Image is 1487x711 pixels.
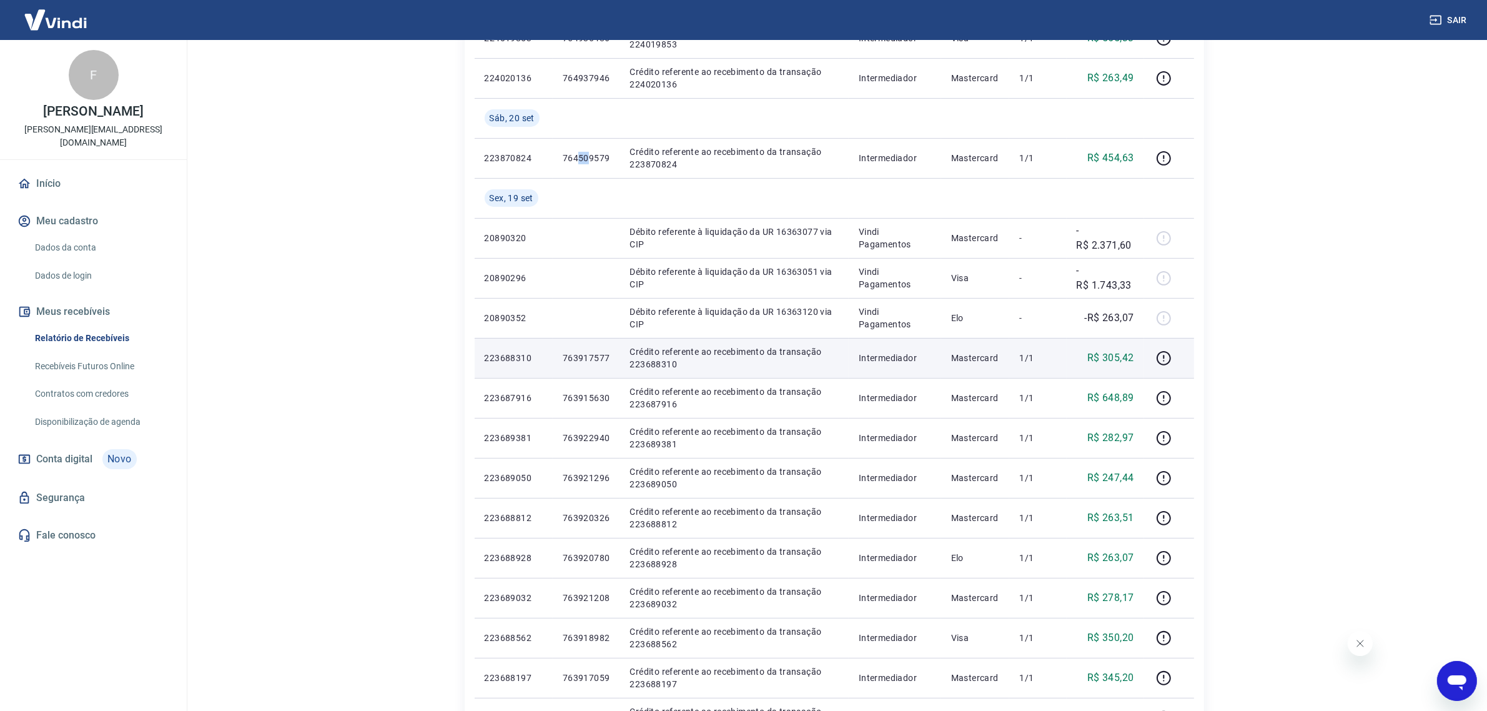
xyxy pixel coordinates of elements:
[1087,670,1134,685] p: R$ 345,20
[15,484,172,512] a: Segurança
[859,392,931,404] p: Intermediador
[1087,71,1134,86] p: R$ 263,49
[1019,72,1056,84] p: 1/1
[563,472,610,484] p: 763921296
[69,50,119,100] div: F
[859,266,931,291] p: Vindi Pagamentos
[1087,630,1134,645] p: R$ 350,20
[563,432,610,444] p: 763922940
[951,552,1000,564] p: Elo
[859,512,931,524] p: Intermediador
[859,226,931,251] p: Vindi Pagamentos
[15,207,172,235] button: Meu cadastro
[1019,552,1056,564] p: 1/1
[951,352,1000,364] p: Mastercard
[7,9,105,19] span: Olá! Precisa de ajuda?
[630,625,839,650] p: Crédito referente ao recebimento da transação 223688562
[30,326,172,351] a: Relatório de Recebíveis
[951,272,1000,284] p: Visa
[951,592,1000,604] p: Mastercard
[630,465,839,490] p: Crédito referente ao recebimento da transação 223689050
[490,112,535,124] span: Sáb, 20 set
[630,306,839,331] p: Débito referente à liquidação da UR 16363120 via CIP
[1087,390,1134,405] p: R$ 648,89
[630,385,839,410] p: Crédito referente ao recebimento da transação 223687916
[15,444,172,474] a: Conta digitalNovo
[859,306,931,331] p: Vindi Pagamentos
[485,152,543,164] p: 223870824
[1087,351,1134,365] p: R$ 305,42
[30,263,172,289] a: Dados de login
[485,352,543,364] p: 223688310
[1427,9,1472,32] button: Sair
[30,409,172,435] a: Disponibilização de agenda
[485,72,543,84] p: 224020136
[15,1,96,39] img: Vindi
[485,432,543,444] p: 223689381
[951,232,1000,244] p: Mastercard
[1085,311,1134,326] p: -R$ 263,07
[1437,661,1477,701] iframe: Botão para abrir a janela de mensagens
[15,522,172,549] a: Fale conosco
[490,192,533,204] span: Sex, 19 set
[30,235,172,261] a: Dados da conta
[630,266,839,291] p: Débito referente à liquidação da UR 16363051 via CIP
[859,672,931,684] p: Intermediador
[1019,312,1056,324] p: -
[1077,223,1134,253] p: -R$ 2.371,60
[1087,151,1134,166] p: R$ 454,63
[563,72,610,84] p: 764937946
[1019,472,1056,484] p: 1/1
[563,672,610,684] p: 763917059
[485,392,543,404] p: 223687916
[859,352,931,364] p: Intermediador
[485,232,543,244] p: 20890320
[951,72,1000,84] p: Mastercard
[951,512,1000,524] p: Mastercard
[36,450,92,468] span: Conta digital
[563,512,610,524] p: 763920326
[1087,550,1134,565] p: R$ 263,07
[1019,672,1056,684] p: 1/1
[951,672,1000,684] p: Mastercard
[951,632,1000,644] p: Visa
[1019,392,1056,404] p: 1/1
[102,449,137,469] span: Novo
[485,552,543,564] p: 223688928
[1019,632,1056,644] p: 1/1
[1019,592,1056,604] p: 1/1
[1087,590,1134,605] p: R$ 278,17
[563,152,610,164] p: 764509579
[859,472,931,484] p: Intermediador
[630,66,839,91] p: Crédito referente ao recebimento da transação 224020136
[15,170,172,197] a: Início
[1348,631,1373,656] iframe: Fechar mensagem
[630,146,839,171] p: Crédito referente ao recebimento da transação 223870824
[563,592,610,604] p: 763921208
[30,354,172,379] a: Recebíveis Futuros Online
[563,552,610,564] p: 763920780
[630,545,839,570] p: Crédito referente ao recebimento da transação 223688928
[1087,510,1134,525] p: R$ 263,51
[859,592,931,604] p: Intermediador
[563,632,610,644] p: 763918982
[630,346,839,370] p: Crédito referente ao recebimento da transação 223688310
[485,272,543,284] p: 20890296
[1087,470,1134,485] p: R$ 247,44
[1019,232,1056,244] p: -
[859,72,931,84] p: Intermediador
[485,512,543,524] p: 223688812
[859,152,931,164] p: Intermediador
[859,552,931,564] p: Intermediador
[630,585,839,610] p: Crédito referente ao recebimento da transação 223689032
[1019,432,1056,444] p: 1/1
[951,472,1000,484] p: Mastercard
[951,312,1000,324] p: Elo
[859,432,931,444] p: Intermediador
[630,425,839,450] p: Crédito referente ao recebimento da transação 223689381
[15,298,172,326] button: Meus recebíveis
[859,632,931,644] p: Intermediador
[1019,272,1056,284] p: -
[1077,263,1134,293] p: -R$ 1.743,33
[30,381,172,407] a: Contratos com credores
